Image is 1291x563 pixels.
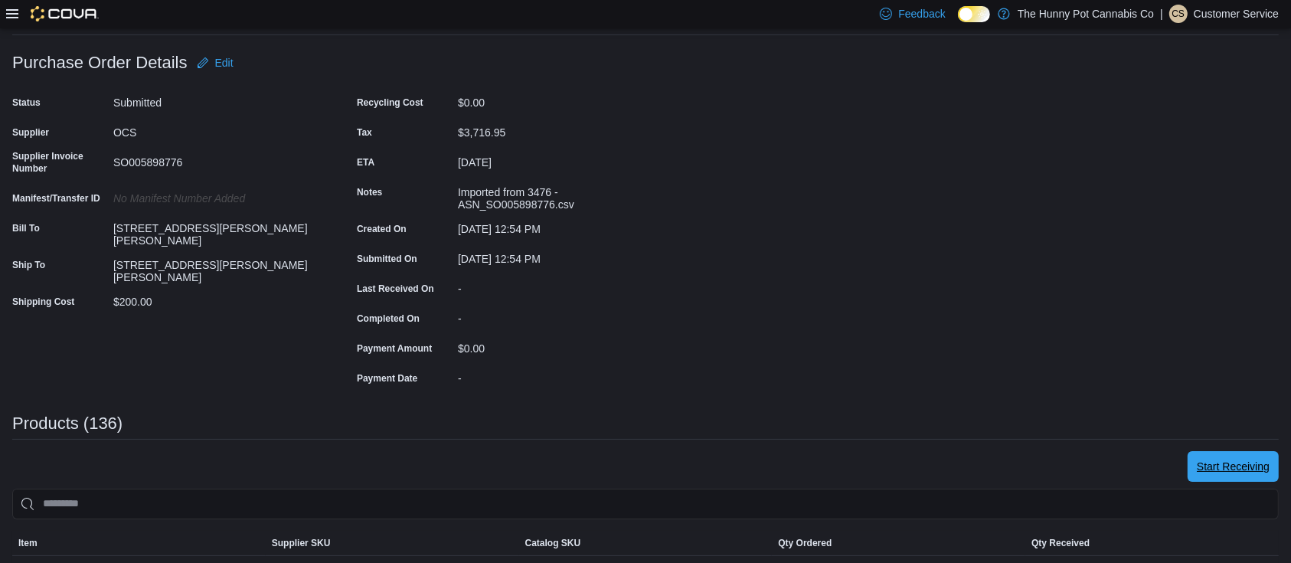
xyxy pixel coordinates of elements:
button: Start Receiving [1188,451,1279,482]
div: OCS [113,120,319,139]
img: Cova [31,6,99,21]
div: Submitted [113,90,319,109]
div: [DATE] 12:54 PM [458,247,663,265]
div: $200.00 [113,290,319,308]
div: No Manifest Number added [113,186,319,205]
span: Edit [215,55,234,70]
span: Qty Ordered [778,537,832,549]
p: Customer Service [1194,5,1279,23]
div: [DATE] [458,150,663,169]
button: Supplier SKU [266,531,519,555]
div: [STREET_ADDRESS][PERSON_NAME][PERSON_NAME] [113,216,319,247]
label: Recycling Cost [357,97,423,109]
span: Catalog SKU [525,537,581,549]
div: - [458,277,663,295]
label: Notes [357,186,382,198]
label: Completed On [357,313,420,325]
label: Ship To [12,259,45,271]
div: SO005898776 [113,150,319,169]
p: The Hunny Pot Cannabis Co [1018,5,1154,23]
label: Submitted On [357,253,417,265]
span: Start Receiving [1197,459,1270,474]
div: [DATE] 12:54 PM [458,217,663,235]
button: Edit [191,47,240,78]
div: $0.00 [458,336,663,355]
span: Feedback [898,6,945,21]
label: Bill To [12,222,40,234]
label: Supplier [12,126,49,139]
label: Supplier Invoice Number [12,150,107,175]
label: Payment Amount [357,342,432,355]
span: CS [1172,5,1185,23]
span: Supplier SKU [272,537,331,549]
label: Status [12,97,41,109]
button: Qty Received [1025,531,1279,555]
label: Tax [357,126,372,139]
label: ETA [357,156,374,169]
p: | [1160,5,1163,23]
div: Imported from 3476 - ASN_SO005898776.csv [458,180,663,211]
button: Catalog SKU [519,531,773,555]
input: Dark Mode [958,6,990,22]
div: - [458,366,663,385]
div: [STREET_ADDRESS][PERSON_NAME][PERSON_NAME] [113,253,319,283]
h3: Products (136) [12,414,123,433]
span: Item [18,537,38,549]
span: Qty Received [1031,537,1090,549]
label: Last Received On [357,283,434,295]
div: $3,716.95 [458,120,663,139]
div: $0.00 [458,90,663,109]
label: Created On [357,223,407,235]
label: Shipping Cost [12,296,74,308]
button: Item [12,531,266,555]
div: - [458,306,663,325]
h3: Purchase Order Details [12,54,188,72]
button: Qty Ordered [772,531,1025,555]
label: Manifest/Transfer ID [12,192,100,205]
div: Customer Service [1169,5,1188,23]
label: Payment Date [357,372,417,385]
